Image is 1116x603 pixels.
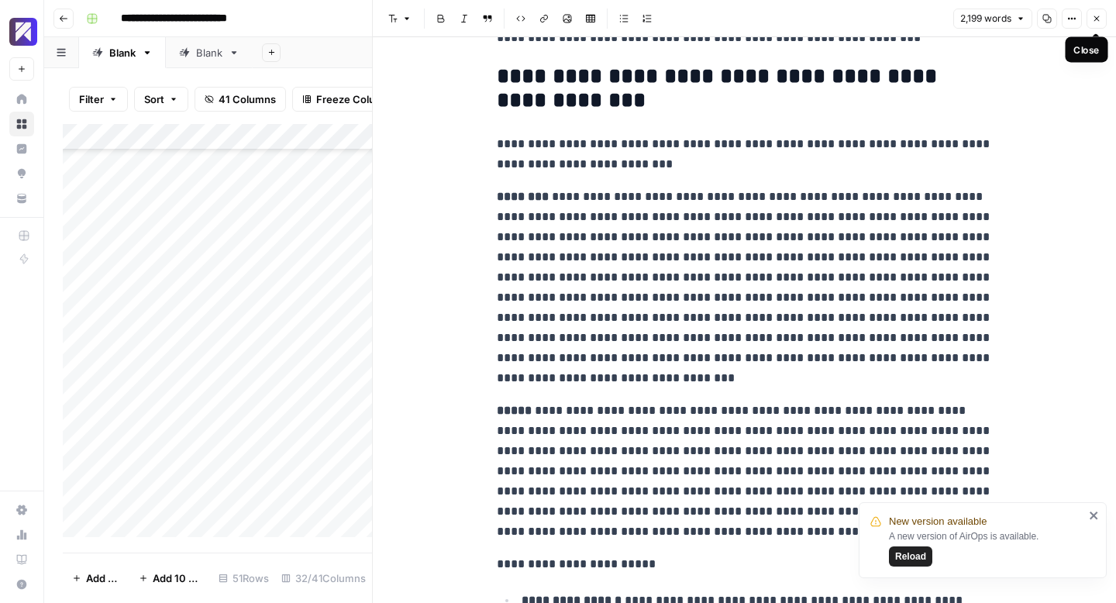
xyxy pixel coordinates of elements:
[144,91,164,107] span: Sort
[129,566,212,591] button: Add 10 Rows
[1089,509,1100,522] button: close
[69,87,128,112] button: Filter
[9,498,34,522] a: Settings
[9,12,34,51] button: Workspace: Overjet - Test
[889,514,987,529] span: New version available
[9,161,34,186] a: Opportunities
[9,572,34,597] button: Help + Support
[153,570,203,586] span: Add 10 Rows
[166,37,253,68] a: Blank
[79,37,166,68] a: Blank
[9,18,37,46] img: Overjet - Test Logo
[1074,43,1100,57] div: Close
[134,87,188,112] button: Sort
[275,566,372,591] div: 32/41 Columns
[889,546,932,567] button: Reload
[212,566,275,591] div: 51 Rows
[953,9,1032,29] button: 2,199 words
[316,91,396,107] span: Freeze Columns
[219,91,276,107] span: 41 Columns
[86,570,120,586] span: Add Row
[9,547,34,572] a: Learning Hub
[9,112,34,136] a: Browse
[9,522,34,547] a: Usage
[889,529,1084,567] div: A new version of AirOps is available.
[292,87,406,112] button: Freeze Columns
[109,45,136,60] div: Blank
[960,12,1011,26] span: 2,199 words
[196,45,222,60] div: Blank
[9,136,34,161] a: Insights
[79,91,104,107] span: Filter
[63,566,129,591] button: Add Row
[9,87,34,112] a: Home
[895,550,926,563] span: Reload
[9,186,34,211] a: Your Data
[195,87,286,112] button: 41 Columns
